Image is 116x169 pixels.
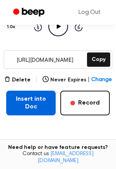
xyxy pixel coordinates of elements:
[71,3,108,22] a: Log Out
[60,91,110,115] button: Record
[88,76,90,84] span: |
[91,76,112,84] span: Change
[35,75,38,84] span: |
[38,151,94,164] a: [EMAIL_ADDRESS][DOMAIN_NAME]
[6,20,18,34] button: 1.0x
[87,52,110,67] button: Copy
[5,151,111,164] span: Contact us
[8,5,51,20] a: Beep
[6,91,56,115] button: Insert into Doc
[4,76,31,84] button: Delete
[43,76,112,84] button: Never Expires|Change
